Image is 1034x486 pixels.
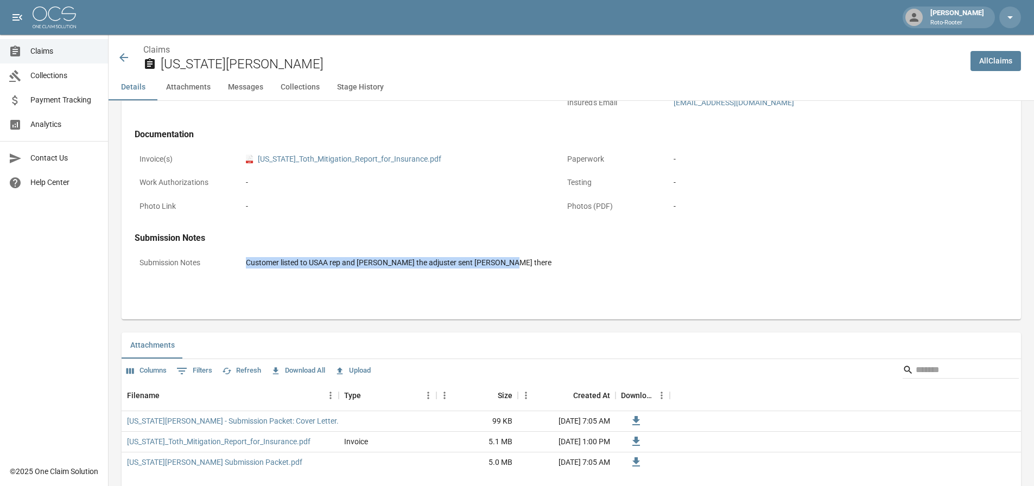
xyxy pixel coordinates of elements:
[674,98,794,107] a: [EMAIL_ADDRESS][DOMAIN_NAME]
[498,380,512,411] div: Size
[30,70,99,81] span: Collections
[562,149,660,170] p: Paperwork
[30,46,99,57] span: Claims
[109,74,157,100] button: Details
[518,411,616,432] div: [DATE] 7:05 AM
[339,380,436,411] div: Type
[219,362,264,379] button: Refresh
[436,380,518,411] div: Size
[562,92,660,113] p: Insured's Email
[135,196,232,217] p: Photo Link
[135,233,977,244] h4: Submission Notes
[7,7,28,28] button: open drawer
[157,74,219,100] button: Attachments
[903,361,1019,381] div: Search
[127,415,350,426] a: [US_STATE][PERSON_NAME] - Submission Packet: Cover Letter.pdf
[219,74,272,100] button: Messages
[30,119,99,130] span: Analytics
[127,457,302,468] a: [US_STATE][PERSON_NAME] Submission Packet.pdf
[174,362,215,380] button: Show filters
[135,129,977,140] h4: Documentation
[930,18,984,28] p: Roto-Rooter
[109,74,1034,100] div: anchor tabs
[135,172,232,193] p: Work Authorizations
[436,432,518,452] div: 5.1 MB
[122,332,1021,359] div: related-list tabs
[30,177,99,188] span: Help Center
[674,154,972,165] div: -
[328,74,392,100] button: Stage History
[135,252,232,273] p: Submission Notes
[518,432,616,452] div: [DATE] 1:00 PM
[30,94,99,106] span: Payment Tracking
[332,362,373,379] button: Upload
[344,436,368,447] div: Invoice
[161,56,962,72] h2: [US_STATE][PERSON_NAME]
[436,452,518,473] div: 5.0 MB
[127,380,160,411] div: Filename
[518,452,616,473] div: [DATE] 7:05 AM
[122,380,339,411] div: Filename
[616,380,670,411] div: Download
[246,201,544,212] div: -
[573,380,610,411] div: Created At
[674,177,972,188] div: -
[10,466,98,477] div: © 2025 One Claim Solution
[143,44,170,55] a: Claims
[143,43,962,56] nav: breadcrumb
[562,196,660,217] p: Photos (PDF)
[246,154,441,165] a: pdf[US_STATE]_Toth_Mitigation_Report_for_Insurance.pdf
[268,362,328,379] button: Download All
[926,8,988,27] div: [PERSON_NAME]
[970,51,1021,71] a: AllClaims
[436,411,518,432] div: 99 KB
[344,380,361,411] div: Type
[122,332,183,359] button: Attachments
[518,387,534,404] button: Menu
[436,387,453,404] button: Menu
[562,172,660,193] p: Testing
[127,436,310,447] a: [US_STATE]_Toth_Mitigation_Report_for_Insurance.pdf
[518,380,616,411] div: Created At
[246,257,972,268] div: Customer listed to USAA rep and [PERSON_NAME] the adjuster sent [PERSON_NAME] there
[621,380,654,411] div: Download
[674,201,972,212] div: -
[30,152,99,164] span: Contact Us
[124,362,169,379] button: Select columns
[322,387,339,404] button: Menu
[33,7,76,28] img: ocs-logo-white-transparent.png
[420,387,436,404] button: Menu
[135,149,232,170] p: Invoice(s)
[654,387,670,404] button: Menu
[246,177,544,188] div: -
[272,74,328,100] button: Collections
